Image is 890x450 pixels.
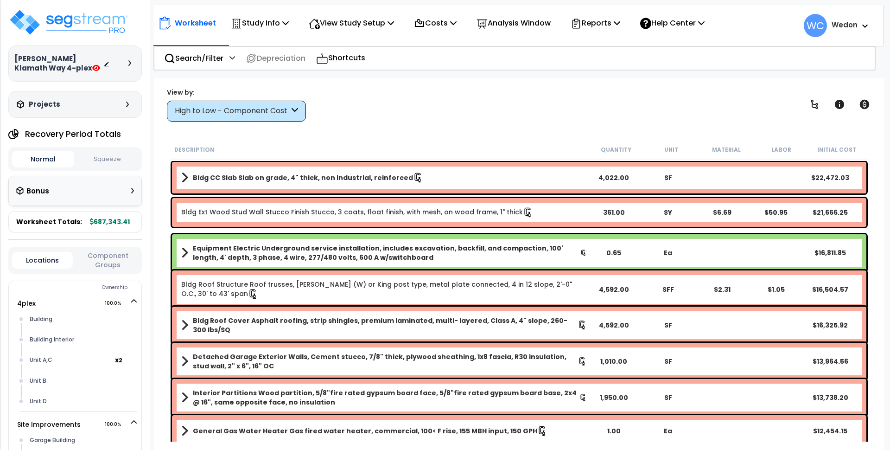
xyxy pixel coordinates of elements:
[175,106,289,116] div: High to Low - Component Cost
[803,248,858,257] div: $16,811.85
[27,334,137,345] div: Building Interior
[587,285,641,294] div: 4,592.00
[181,207,533,218] a: Individual Item
[641,208,695,217] div: SY
[477,17,551,29] p: Analysis Window
[587,248,641,257] div: 0.65
[641,321,695,330] div: SF
[587,426,641,436] div: 1.00
[817,146,856,154] small: Initial Cost
[641,426,695,436] div: Ea
[587,208,641,217] div: 361.00
[26,187,49,195] h3: Bonus
[832,20,858,30] b: Wedon
[27,435,137,446] div: Garage Building
[231,17,289,29] p: Study Info
[25,129,121,139] h4: Recovery Period Totals
[311,47,370,70] div: Shortcuts
[695,285,749,294] div: $2.31
[803,393,858,402] div: $13,738.20
[246,52,305,64] p: Depreciation
[640,17,705,29] p: Help Center
[181,280,587,299] a: Individual Item
[29,100,60,109] h3: Projects
[181,316,587,334] a: Assembly Title
[803,285,858,294] div: $16,504.57
[712,146,741,154] small: Material
[27,396,137,407] div: Unit D
[181,352,587,371] a: Assembly Title
[803,173,858,182] div: $22,472.03
[193,352,578,371] b: Detached Garage Exterior Walls, Cement stucco, 7/8" thick, plywood sheathing, 1x8 fascia, R30 ins...
[27,354,115,366] div: Unit A,C
[571,17,620,29] p: Reports
[641,357,695,366] div: SF
[119,357,122,364] small: 2
[115,354,137,366] span: location multiplier
[76,151,139,167] button: Squeeze
[14,54,103,73] h3: [PERSON_NAME] Klamath Way 4-plex
[193,316,578,334] b: Bldg Roof Cover Asphalt roofing, strip shingles, premium laminated, multi- layered, Class A, 4" s...
[8,8,129,36] img: logo_pro_r.png
[16,217,82,226] span: Worksheet Totals:
[587,173,641,182] div: 4,022.00
[175,17,216,29] p: Worksheet
[695,208,749,217] div: $6.69
[803,357,858,366] div: $13,964.56
[17,420,81,429] a: Site Improvements 100.0%
[174,146,214,154] small: Description
[12,151,74,167] button: Normal
[316,51,365,65] p: Shortcuts
[641,248,695,257] div: Ea
[771,146,791,154] small: Labor
[90,217,130,226] b: 687,343.41
[803,426,858,436] div: $12,454.15
[664,146,678,154] small: Unit
[749,208,803,217] div: $50.95
[641,393,695,402] div: SF
[193,244,580,262] b: Equipment Electric Underground service installation, includes excavation, backfill, and compactio...
[587,321,641,330] div: 4,592.00
[164,52,223,64] p: Search/Filter
[803,321,858,330] div: $16,325.92
[181,424,587,437] a: Assembly Title
[414,17,457,29] p: Costs
[167,88,306,97] div: View by:
[803,208,858,217] div: $21,666.25
[12,252,73,269] button: Locations
[17,299,36,308] a: 4plex 100.0%
[804,14,827,37] span: WC
[105,419,129,430] span: 100.0%
[309,17,394,29] p: View Study Setup
[181,244,587,262] a: Assembly Title
[587,357,641,366] div: 1,010.00
[193,388,579,407] b: Interior Partitions Wood partition, 5/8"fire rated gypsum board face, 5/8"fire rated gypsum board...
[27,314,137,325] div: Building
[193,426,537,436] b: General Gas Water Heater Gas fired water heater, commercial, 100< F rise, 155 MBH input, 150 GPH
[601,146,631,154] small: Quantity
[641,285,695,294] div: SFF
[749,285,803,294] div: $1.05
[241,47,311,69] div: Depreciation
[193,173,413,182] b: Bldg CC Slab Slab on grade, 4" thick, non industrial, reinforced
[77,251,138,270] button: Component Groups
[27,375,137,386] div: Unit B
[181,388,587,407] a: Assembly Title
[641,173,695,182] div: SF
[115,355,122,365] b: x
[181,171,587,184] a: Assembly Title
[27,282,141,293] div: Ownership
[105,298,129,309] span: 100.0%
[587,393,641,402] div: 1,950.00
